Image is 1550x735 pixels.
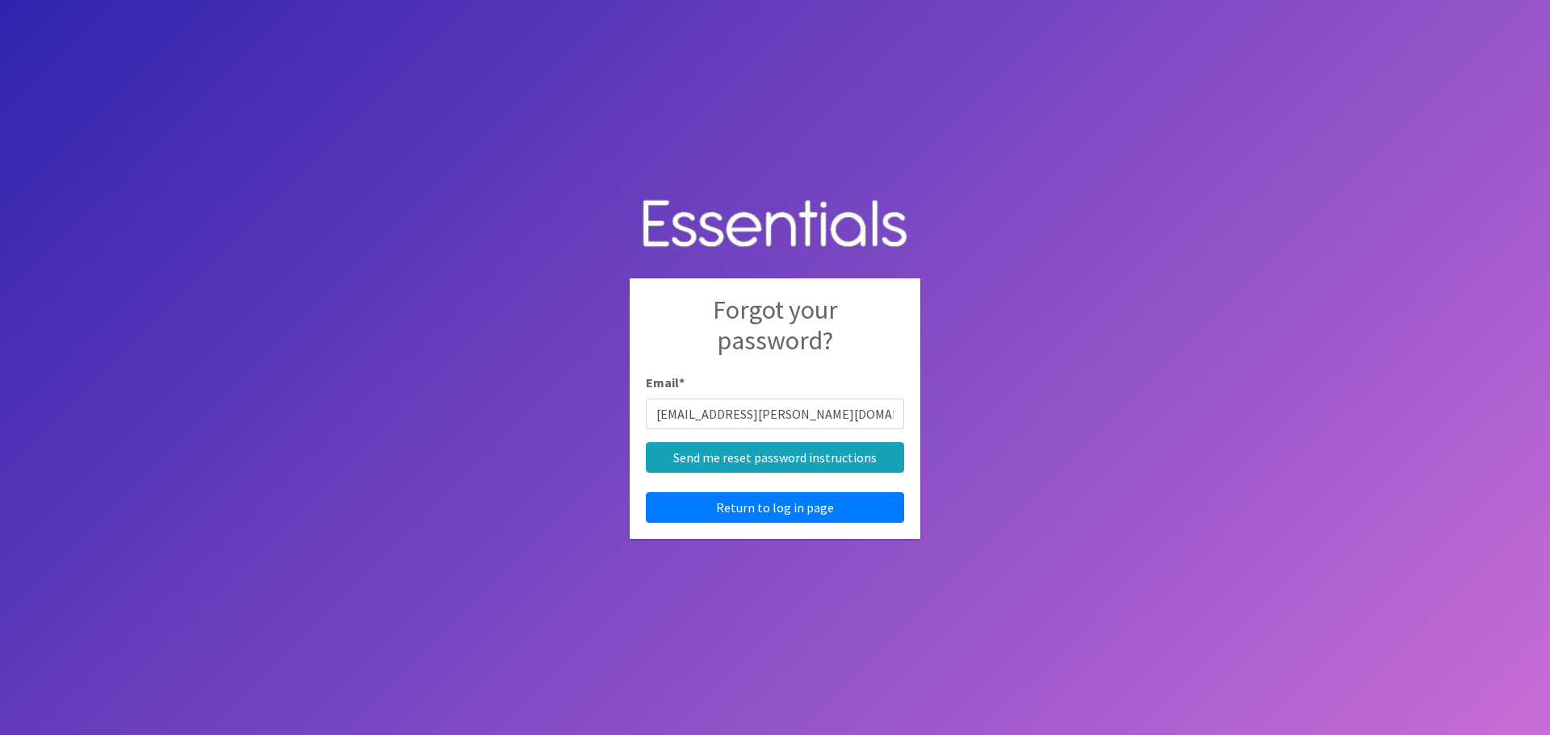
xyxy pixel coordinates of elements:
abbr: required [679,374,685,390]
input: Send me reset password instructions [646,442,904,473]
h2: Forgot your password? [646,294,904,373]
img: Human Essentials [630,183,920,266]
a: Return to log in page [646,492,904,523]
label: Email [646,373,685,392]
